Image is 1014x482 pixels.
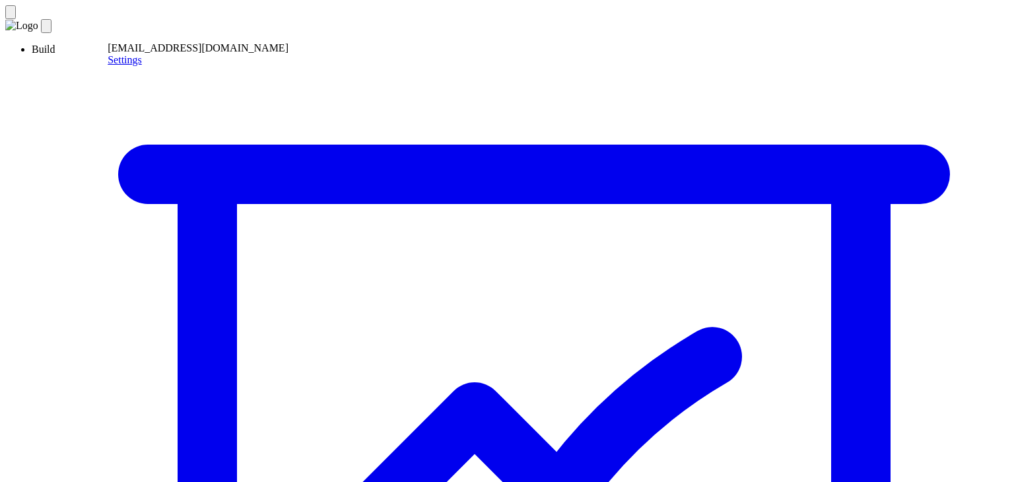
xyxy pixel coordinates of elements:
iframe: Chat Widget [948,419,1014,482]
img: Logo [5,20,38,32]
div: [EMAIL_ADDRESS][DOMAIN_NAME] [108,42,288,54]
button: Toggle navigation [5,5,16,19]
div: Build [32,44,1009,55]
a: Settings [108,54,142,65]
